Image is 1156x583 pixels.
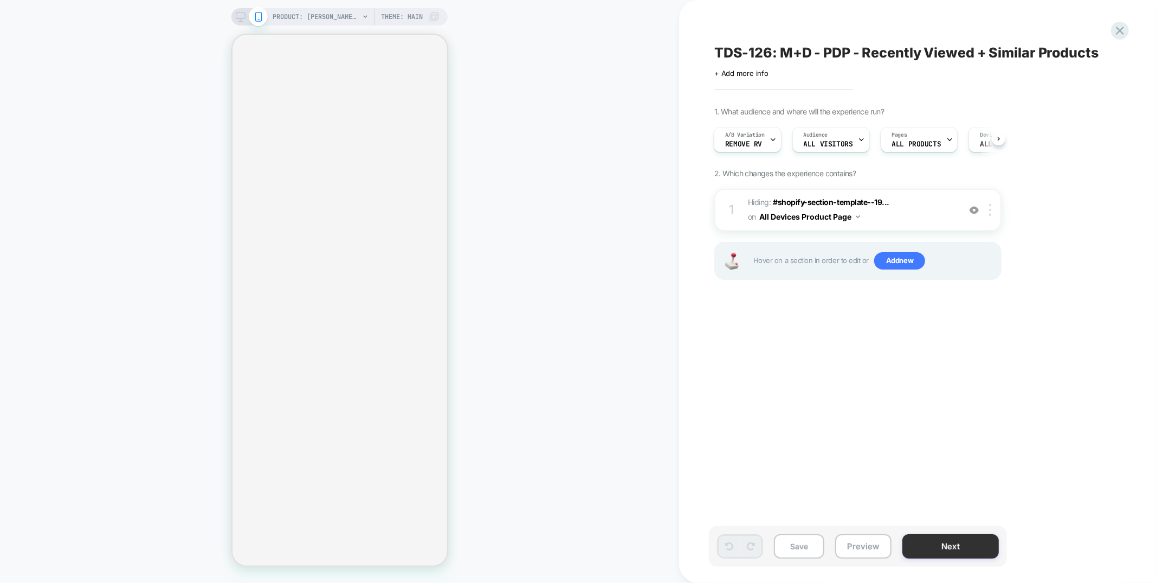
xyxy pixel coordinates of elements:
span: Remove RV [725,140,762,148]
button: Next [902,534,999,559]
span: 2. Which changes the experience contains? [714,169,856,178]
span: 1. What audience and where will the experience run? [714,107,884,116]
img: close [989,204,991,216]
span: Audience [804,131,828,139]
span: on [748,210,756,223]
img: Joystick [721,253,742,270]
img: crossed eye [970,206,979,215]
button: Save [774,534,824,559]
span: Add new [874,252,925,270]
span: ALL PRODUCTS [892,140,941,148]
span: A/B Variation [725,131,765,139]
span: PRODUCT: [PERSON_NAME] Eyelet [PERSON_NAME] Maxi Dress [273,8,359,25]
div: 1 [726,199,737,221]
span: ALL DEVICES [980,140,1025,148]
span: Hover on a section in order to edit or [753,252,995,270]
img: down arrow [856,215,860,218]
span: + Add more info [714,69,768,78]
span: TDS-126: M+D - PDP - Recently Viewed + Similar Products [714,44,1099,61]
button: Preview [835,534,892,559]
span: Theme: MAIN [381,8,423,25]
span: All Visitors [804,140,853,148]
span: Hiding : [748,195,954,225]
span: #shopify-section-template--19... [773,197,889,207]
button: All Devices Product Page [759,209,860,225]
span: Devices [980,131,1001,139]
span: Pages [892,131,907,139]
